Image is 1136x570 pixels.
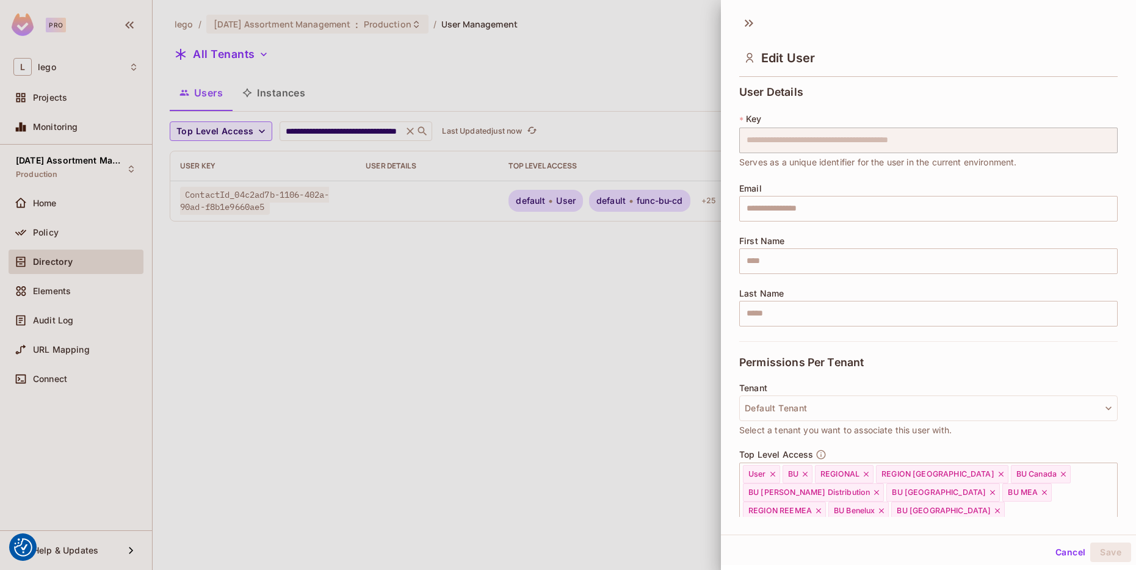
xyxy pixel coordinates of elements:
span: Top Level Access [739,450,813,460]
div: BU [GEOGRAPHIC_DATA] [886,483,1000,502]
div: BU [GEOGRAPHIC_DATA] [891,502,1005,520]
button: Consent Preferences [14,538,32,557]
button: Save [1090,543,1131,562]
div: REGIONAL [815,465,874,483]
span: BU MEA [1008,488,1038,497]
div: User [743,465,780,483]
span: User Details [739,86,803,98]
span: BU Canada [1016,469,1057,479]
button: Default Tenant [739,395,1118,421]
span: Serves as a unique identifier for the user in the current environment. [739,156,1017,169]
span: BU [GEOGRAPHIC_DATA] [892,488,986,497]
span: Email [739,184,762,193]
span: BU [PERSON_NAME] Distribution [748,488,870,497]
span: Select a tenant you want to associate this user with. [739,424,952,437]
span: BU [GEOGRAPHIC_DATA] [897,506,991,516]
button: Cancel [1051,543,1090,562]
span: User [748,469,766,479]
div: BU [783,465,812,483]
div: BU Benelux [828,502,889,520]
div: BU MEA [1002,483,1052,502]
span: Key [746,114,761,124]
span: REGION [GEOGRAPHIC_DATA] [881,469,994,479]
span: First Name [739,236,785,246]
span: BU [788,469,798,479]
span: Edit User [761,51,815,65]
img: Revisit consent button [14,538,32,557]
span: Last Name [739,289,784,298]
span: BU Benelux [834,506,875,516]
span: Tenant [739,383,767,393]
div: REGION REEMEA [743,502,826,520]
span: REGION REEMEA [748,506,812,516]
span: Permissions Per Tenant [739,356,864,369]
div: BU Canada [1011,465,1071,483]
div: BU [PERSON_NAME] Distribution [743,483,884,502]
span: REGIONAL [820,469,859,479]
div: REGION [GEOGRAPHIC_DATA] [876,465,1008,483]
